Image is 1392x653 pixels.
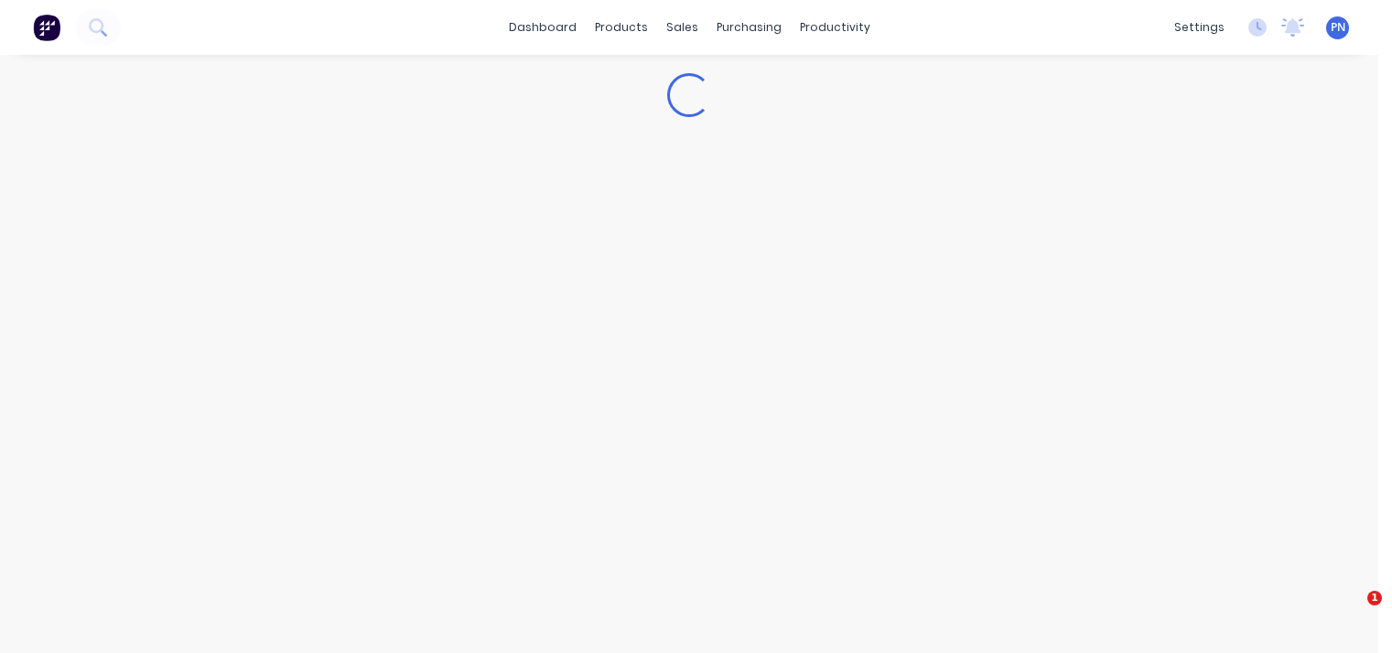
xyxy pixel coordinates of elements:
iframe: Intercom live chat [1330,591,1374,635]
div: sales [657,14,707,41]
img: Factory [33,14,60,41]
span: PN [1331,19,1345,36]
div: products [586,14,657,41]
div: settings [1165,14,1234,41]
span: 1 [1367,591,1382,605]
div: purchasing [707,14,791,41]
a: dashboard [500,14,586,41]
div: productivity [791,14,879,41]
